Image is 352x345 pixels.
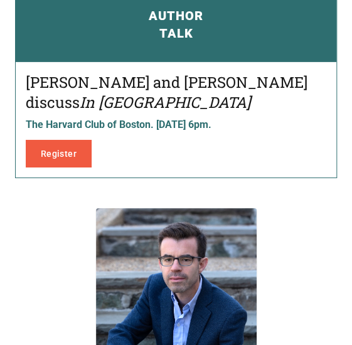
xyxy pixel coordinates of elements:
[26,117,326,132] p: The Harvard Club of Boston. [DATE] 6pm.
[80,92,250,112] em: In [GEOGRAPHIC_DATA]
[26,72,326,112] h4: [PERSON_NAME] and [PERSON_NAME] discuss
[149,7,203,42] h3: Author Talk
[26,140,92,167] a: Register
